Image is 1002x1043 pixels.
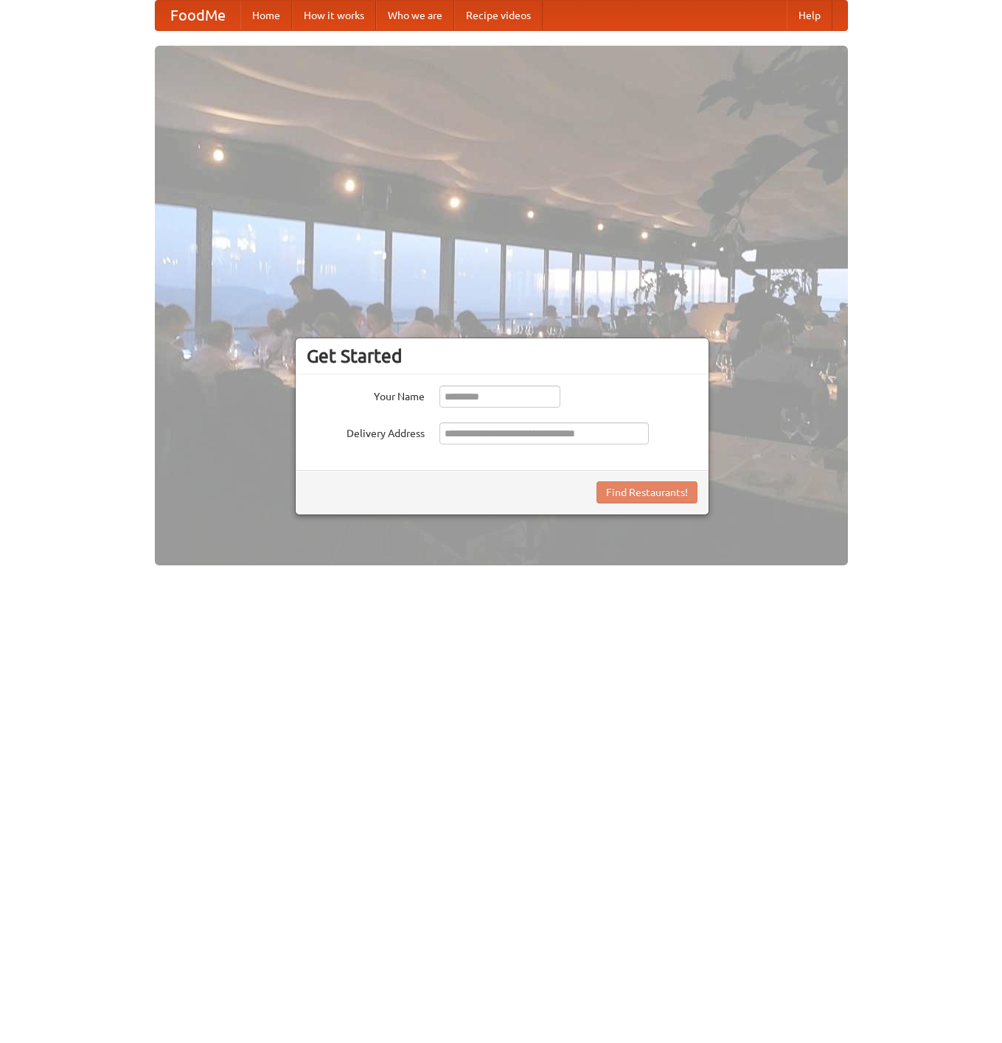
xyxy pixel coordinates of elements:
[787,1,832,30] a: Help
[454,1,543,30] a: Recipe videos
[376,1,454,30] a: Who we are
[156,1,240,30] a: FoodMe
[307,386,425,404] label: Your Name
[307,422,425,441] label: Delivery Address
[596,481,697,503] button: Find Restaurants!
[240,1,292,30] a: Home
[307,345,697,367] h3: Get Started
[292,1,376,30] a: How it works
